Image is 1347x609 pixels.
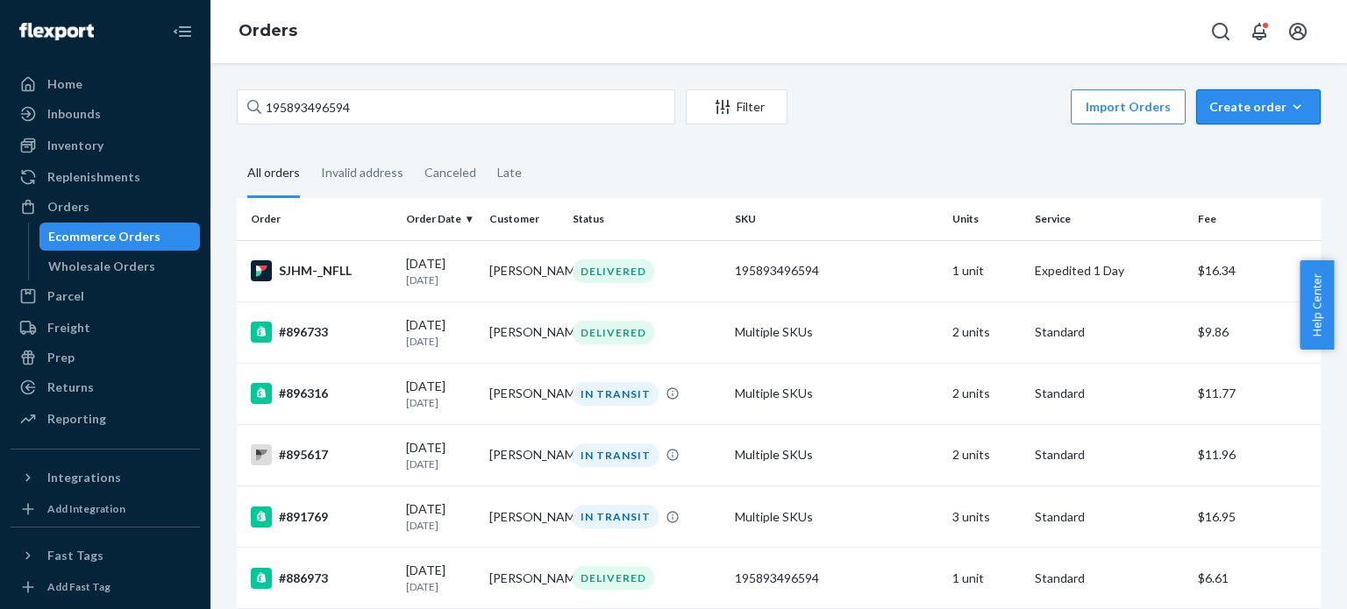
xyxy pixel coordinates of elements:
td: [PERSON_NAME] [482,486,566,548]
td: $6.61 [1191,548,1321,609]
a: Orders [11,193,200,221]
button: Filter [686,89,788,124]
div: Inbounds [47,105,101,123]
p: [DATE] [406,518,475,533]
td: [PERSON_NAME] [482,363,566,424]
td: [PERSON_NAME] [482,424,566,485]
div: 195893496594 [735,262,937,280]
td: 2 units [945,424,1029,485]
th: Units [945,198,1029,240]
div: 195893496594 [735,570,937,587]
a: Home [11,70,200,98]
div: Freight [47,319,90,336]
td: [PERSON_NAME] [482,301,566,363]
div: Ecommerce Orders [48,228,160,245]
div: #896316 [251,383,392,404]
td: 2 units [945,363,1029,424]
div: Add Fast Tag [47,579,110,594]
div: Reporting [47,410,106,428]
div: SJHM-_NFLL [251,260,392,281]
img: Flexport logo [19,23,94,40]
a: Add Fast Tag [11,577,200,598]
td: 3 units [945,486,1029,548]
p: [DATE] [406,273,475,287]
div: #886973 [251,568,392,589]
div: IN TRANSIT [573,505,659,528]
button: Help Center [1300,260,1334,350]
div: [DATE] [406,562,475,594]
td: [PERSON_NAME] [482,240,566,301]
a: Orders [239,21,297,40]
button: Close Navigation [165,14,200,49]
p: Standard [1035,323,1183,341]
input: Search orders [237,89,675,124]
a: Inventory [11,131,200,159]
div: Create order [1209,98,1308,116]
div: Add Integration [47,501,125,516]
td: $9.86 [1191,301,1321,363]
div: Late [497,150,522,195]
td: 1 unit [945,548,1029,609]
div: [DATE] [406,439,475,471]
div: Fast Tags [47,547,103,564]
div: Customer [489,211,559,226]
p: [DATE] [406,395,475,410]
button: Integrations [11,464,200,492]
div: Invalid address [321,150,403,195]
ol: breadcrumbs [224,6,311,57]
p: Expedited 1 Day [1035,262,1183,280]
p: [DATE] [406,457,475,471]
th: Order Date [399,198,482,240]
div: DELIVERED [573,566,654,590]
a: Ecommerce Orders [39,223,201,251]
div: Canceled [424,150,476,195]
td: Multiple SKUs [728,301,944,363]
div: Integrations [47,469,121,486]
th: SKU [728,198,944,240]
a: Prep [11,343,200,372]
div: Filter [687,98,787,116]
td: $16.34 [1191,240,1321,301]
button: Open notifications [1242,14,1277,49]
div: Orders [47,198,89,216]
div: Prep [47,349,75,366]
div: [DATE] [406,255,475,287]
p: Standard [1035,508,1183,526]
div: Wholesale Orders [48,258,155,275]
td: Multiple SKUs [728,424,944,485]
div: IN TRANSIT [573,443,659,467]
button: Import Orders [1071,89,1186,124]
div: [DATE] [406,500,475,533]
div: Returns [47,379,94,396]
button: Create order [1196,89,1321,124]
th: Order [237,198,399,240]
a: Returns [11,373,200,401]
div: #895617 [251,444,392,465]
div: Parcel [47,287,84,305]
div: DELIVERED [573,259,654,283]
button: Open account menu [1280,14,1315,49]
button: Open Search Box [1203,14,1238,49]
th: Status [566,198,728,240]
div: #891769 [251,506,392,528]
p: [DATE] [406,579,475,594]
div: [DATE] [406,378,475,410]
div: IN TRANSIT [573,382,659,406]
a: Inbounds [11,100,200,128]
td: 2 units [945,301,1029,363]
div: Inventory [47,137,103,154]
p: Standard [1035,385,1183,402]
th: Service [1028,198,1190,240]
td: Multiple SKUs [728,363,944,424]
td: [PERSON_NAME] [482,548,566,609]
th: Fee [1191,198,1321,240]
a: Parcel [11,282,200,310]
p: [DATE] [406,334,475,349]
p: Standard [1035,446,1183,464]
td: $16.95 [1191,486,1321,548]
td: Multiple SKUs [728,486,944,548]
button: Fast Tags [11,542,200,570]
a: Freight [11,314,200,342]
div: Home [47,75,82,93]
